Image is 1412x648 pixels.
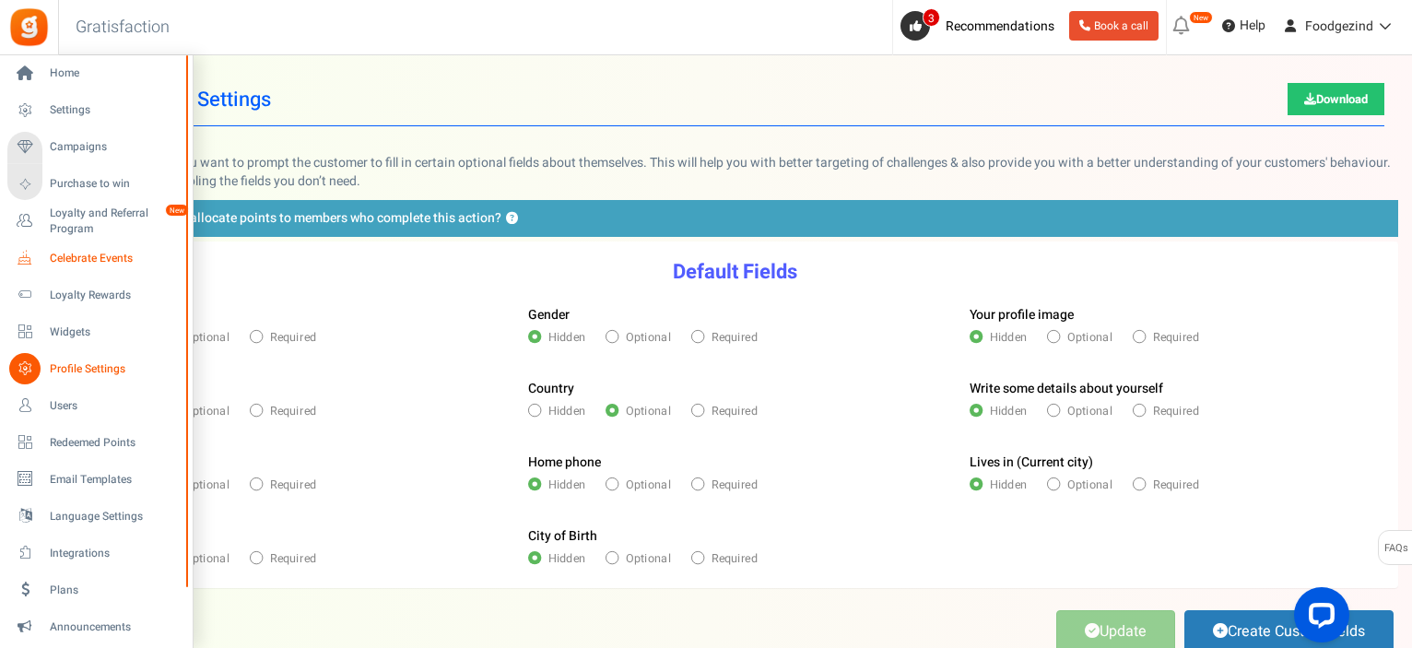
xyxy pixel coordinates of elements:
[1235,17,1265,35] span: Help
[184,550,229,567] span: Optional
[900,11,1062,41] a: 3 Recommendations
[548,477,586,493] span: Hidden
[7,501,184,532] a: Language Settings
[626,477,671,493] span: Optional
[7,427,184,458] a: Redeemed Points
[270,403,316,419] span: Required
[50,398,179,414] span: Users
[7,58,184,89] a: Home
[7,169,184,200] a: Purchase to win
[528,527,597,546] label: City of Birth
[73,261,1397,283] h3: Default Fields
[1069,11,1159,41] a: Book a call
[270,329,316,346] span: Required
[7,574,184,606] a: Plans
[50,361,179,377] span: Profile Settings
[86,74,1384,126] h1: User Profile Settings
[50,65,179,81] span: Home
[165,204,189,217] em: New
[1066,477,1112,493] span: Optional
[50,546,179,561] span: Integrations
[626,403,671,419] span: Optional
[970,454,1093,472] label: Lives in (Current city)
[50,288,179,303] span: Loyalty Rewards
[712,329,758,346] span: Required
[7,279,184,311] a: Loyalty Rewards
[7,316,184,348] a: Widgets
[50,583,179,598] span: Plans
[528,454,601,472] label: Home phone
[1066,403,1112,419] span: Optional
[1189,11,1213,24] em: New
[50,472,179,488] span: Email Templates
[50,251,179,266] span: Celebrate Events
[712,550,758,567] span: Required
[548,403,586,419] span: Hidden
[72,154,1398,191] p: You can choose if you want to prompt the customer to fill in certain optional fields about themse...
[1152,329,1198,346] span: Required
[270,477,316,493] span: Required
[1383,531,1408,566] span: FAQs
[184,477,229,493] span: Optional
[970,380,1163,398] label: Write some details about yourself
[50,435,179,451] span: Redeemed Points
[970,306,1074,324] label: Your profile image
[989,477,1027,493] span: Hidden
[1288,83,1384,115] a: Download
[270,550,316,567] span: Required
[50,176,179,192] span: Purchase to win
[7,95,184,126] a: Settings
[548,329,586,346] span: Hidden
[1215,11,1273,41] a: Help
[55,9,190,46] h3: Gratisfaction
[626,550,671,567] span: Optional
[1152,477,1198,493] span: Required
[7,464,184,495] a: Email Templates
[946,17,1054,36] span: Recommendations
[7,537,184,569] a: Integrations
[506,213,518,225] button: Do you want to allocate points to members who complete this action?
[184,403,229,419] span: Optional
[50,102,179,118] span: Settings
[184,329,229,346] span: Optional
[7,353,184,384] a: Profile Settings
[7,206,184,237] a: Loyalty and Referral Program New
[712,477,758,493] span: Required
[50,324,179,340] span: Widgets
[712,403,758,419] span: Required
[50,206,184,237] span: Loyalty and Referral Program
[1152,403,1198,419] span: Required
[528,380,574,398] label: Country
[923,8,940,27] span: 3
[50,139,179,155] span: Campaigns
[7,242,184,274] a: Celebrate Events
[528,306,570,324] label: Gender
[989,329,1027,346] span: Hidden
[101,209,501,228] span: Do you want to allocate points to members who complete this action?
[7,611,184,642] a: Announcements
[1305,17,1373,36] span: Foodgezind
[1066,329,1112,346] span: Optional
[626,329,671,346] span: Optional
[7,390,184,421] a: Users
[7,132,184,163] a: Campaigns
[50,509,179,524] span: Language Settings
[50,619,179,635] span: Announcements
[989,403,1027,419] span: Hidden
[8,6,50,48] img: Gratisfaction
[548,550,586,567] span: Hidden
